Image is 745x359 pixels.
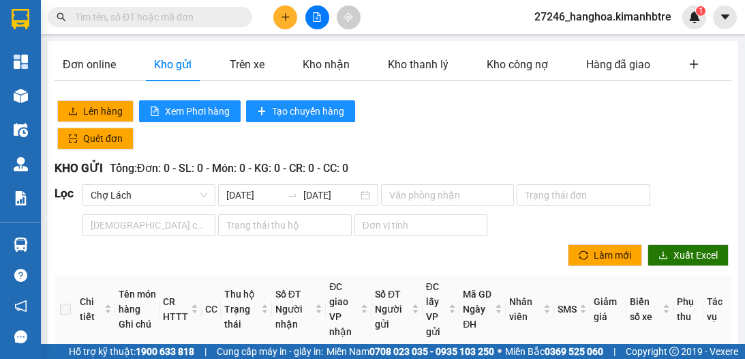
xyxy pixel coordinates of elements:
[204,344,207,359] span: |
[14,269,27,282] span: question-circle
[287,190,298,201] span: swap-right
[57,100,134,122] button: uploadLên hàng
[14,238,28,252] img: warehouse-icon
[150,106,159,117] span: file-text
[505,344,603,359] span: Miền Bắc
[426,281,439,307] span: ĐC lấy
[163,311,188,322] span: HTTT
[487,56,548,73] div: Kho công nợ
[83,131,123,146] span: Quét đơn
[273,5,297,29] button: plus
[205,302,217,317] div: CC
[669,347,679,356] span: copyright
[246,100,355,122] button: plusTạo chuyến hàng
[688,11,701,23] img: icon-new-feature
[12,9,29,29] img: logo-vxr
[57,128,134,149] button: scanQuét đơn
[545,346,603,357] strong: 0369 525 060
[110,162,348,175] span: Tổng: Đơn: 0 - SL: 0 - Món: 0 - KG: 0 - CR: 0 - CC: 0
[55,186,74,200] span: Lọc
[677,294,701,324] div: Phụ thu
[696,6,705,16] sup: 1
[426,311,440,337] span: VP gửi
[136,346,194,357] strong: 1900 633 818
[329,281,348,307] span: ĐC giao
[344,12,353,22] span: aim
[139,100,241,122] button: file-textXem Phơi hàng
[14,157,28,171] img: warehouse-icon
[688,59,699,70] span: plus
[14,300,27,313] span: notification
[230,56,264,73] div: Trên xe
[388,56,448,73] div: Kho thanh lý
[14,89,28,103] img: warehouse-icon
[55,161,103,175] span: KHO GỬI
[648,244,729,266] button: downloadXuất Excel
[509,294,541,324] span: Nhân viên
[68,134,78,145] span: scan
[586,56,651,73] div: Hàng đã giao
[281,12,290,22] span: plus
[257,106,267,117] span: plus
[275,304,303,330] span: Người nhận
[217,344,323,359] span: Cung cấp máy in - giấy in:
[312,12,322,22] span: file-add
[630,294,660,324] div: Biển số xe
[69,344,194,359] span: Hỗ trợ kỹ thuật:
[83,104,123,119] span: Lên hàng
[463,304,485,330] span: Ngày ĐH
[594,294,623,324] div: Giảm giá
[226,188,281,203] input: Ngày bắt đầu
[703,276,731,343] th: Tác vụ
[165,104,230,119] span: Xem Phơi hàng
[303,56,350,73] div: Kho nhận
[287,190,298,201] span: to
[303,188,358,203] input: Ngày kết thúc
[713,5,737,29] button: caret-down
[68,106,78,117] span: upload
[272,104,344,119] span: Tạo chuyến hàng
[375,289,401,300] span: Số ĐT
[498,349,502,354] span: ⚪️
[154,56,192,73] div: Kho gửi
[224,289,255,300] span: Thu hộ
[75,10,236,25] input: Tìm tên, số ĐT hoặc mã đơn
[91,185,207,205] span: Chợ Lách
[224,304,250,330] span: Trạng thái
[14,330,27,343] span: message
[14,191,28,205] img: solution-icon
[594,248,631,263] span: Làm mới
[558,304,577,315] span: SMS
[275,289,301,300] span: Số ĐT
[14,55,28,69] img: dashboard-icon
[119,287,157,332] div: Tên món hàng Ghi chú
[369,346,494,357] strong: 0708 023 035 - 0935 103 250
[463,289,491,300] span: Mã GD
[305,5,329,29] button: file-add
[719,11,731,23] span: caret-down
[326,344,494,359] span: Miền Nam
[579,250,588,261] span: sync
[568,244,642,266] button: syncLàm mới
[163,296,175,307] span: CR
[329,311,352,337] span: VP nhận
[337,5,361,29] button: aim
[523,8,682,25] span: 27246_hanghoa.kimanhbtre
[80,294,102,324] span: Chi tiết
[63,56,116,73] div: Đơn online
[57,12,66,22] span: search
[698,6,703,16] span: 1
[613,344,615,359] span: |
[375,304,402,330] span: Người gửi
[14,123,28,137] img: warehouse-icon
